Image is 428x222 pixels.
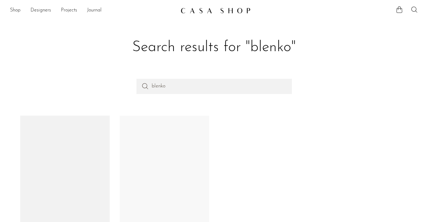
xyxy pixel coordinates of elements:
h1: Search results for "blenko" [25,38,403,57]
input: Perform a search [136,79,292,94]
a: Shop [10,7,21,15]
a: Designers [30,7,51,15]
a: Projects [61,7,77,15]
a: Journal [87,7,102,15]
ul: NEW HEADER MENU [10,5,176,16]
nav: Desktop navigation [10,5,176,16]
